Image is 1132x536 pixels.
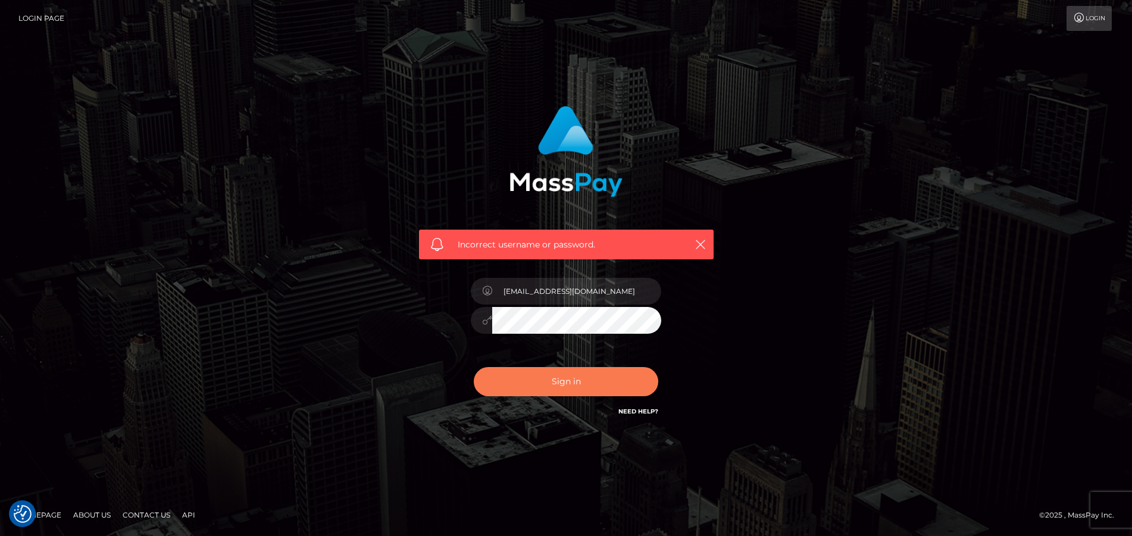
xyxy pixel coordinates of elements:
div: © 2025 , MassPay Inc. [1039,509,1123,522]
input: Username... [492,278,661,305]
a: Login Page [18,6,64,31]
img: MassPay Login [509,106,623,197]
a: Login [1067,6,1112,31]
a: About Us [68,506,115,524]
a: Contact Us [118,506,175,524]
button: Consent Preferences [14,505,32,523]
a: Homepage [13,506,66,524]
span: Incorrect username or password. [458,239,675,251]
a: API [177,506,200,524]
img: Revisit consent button [14,505,32,523]
button: Sign in [474,367,658,396]
a: Need Help? [618,408,658,415]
